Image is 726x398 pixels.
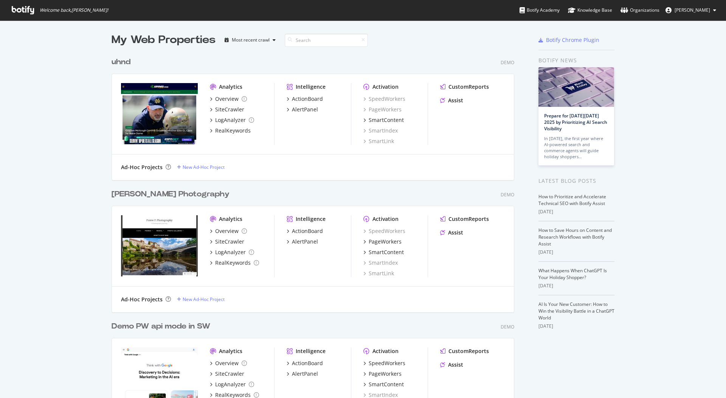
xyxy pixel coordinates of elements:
[363,95,405,103] a: SpeedWorkers
[210,370,244,378] a: SiteCrawler
[546,36,599,44] div: Botify Chrome Plugin
[183,296,225,302] div: New Ad-Hoc Project
[363,359,405,367] a: SpeedWorkers
[215,238,244,245] div: SiteCrawler
[287,227,323,235] a: ActionBoard
[675,7,710,13] span: Pierre Paqueton
[210,116,254,124] a: LogAnalyzer
[219,347,242,355] div: Analytics
[40,7,108,13] span: Welcome back, [PERSON_NAME] !
[544,136,608,160] div: In [DATE], the first year where AI-powered search and commerce agents will guide holiday shoppers…
[287,370,318,378] a: AlertPanel
[112,321,210,332] div: Demo PW api mode in SW
[440,83,489,91] a: CustomReports
[440,215,489,223] a: CustomReports
[121,296,163,303] div: Ad-Hoc Projects
[215,359,239,367] div: Overview
[292,106,318,113] div: AlertPanel
[363,248,404,256] a: SmartContent
[292,359,323,367] div: ActionBoard
[363,270,394,277] a: SmartLink
[296,347,326,355] div: Intelligence
[296,215,326,223] div: Intelligence
[215,370,244,378] div: SiteCrawler
[448,361,463,369] div: Assist
[440,361,463,369] a: Assist
[296,83,326,91] div: Intelligence
[538,67,614,107] img: Prepare for Black Friday 2025 by Prioritizing AI Search Visibility
[112,57,130,68] div: uhnd
[215,106,244,113] div: SiteCrawler
[210,95,247,103] a: Overview
[440,229,463,236] a: Assist
[538,301,614,321] a: AI Is Your New Customer: How to Win the Visibility Battle in a ChatGPT World
[215,227,239,235] div: Overview
[215,259,251,267] div: RealKeywords
[210,127,251,134] a: RealKeywords
[287,359,323,367] a: ActionBoard
[121,164,163,171] div: Ad-Hoc Projects
[219,215,242,223] div: Analytics
[210,359,247,367] a: Overview
[369,238,402,245] div: PageWorkers
[112,321,213,332] a: Demo PW api mode in SW
[520,6,560,14] div: Botify Academy
[369,116,404,124] div: SmartContent
[287,238,318,245] a: AlertPanel
[215,381,246,388] div: LogAnalyzer
[215,95,239,103] div: Overview
[372,83,399,91] div: Activation
[363,381,404,388] a: SmartContent
[448,347,489,355] div: CustomReports
[538,227,612,247] a: How to Save Hours on Content and Research Workflows with Botify Assist
[285,34,368,47] input: Search
[440,97,463,104] a: Assist
[121,215,198,276] img: Pierre P Photography
[210,381,254,388] a: LogAnalyzer
[287,106,318,113] a: AlertPanel
[440,347,489,355] a: CustomReports
[538,249,614,256] div: [DATE]
[448,215,489,223] div: CustomReports
[369,248,404,256] div: SmartContent
[232,38,270,42] div: Most recent crawl
[538,36,599,44] a: Botify Chrome Plugin
[177,296,225,302] a: New Ad-Hoc Project
[363,227,405,235] a: SpeedWorkers
[210,248,254,256] a: LogAnalyzer
[538,208,614,215] div: [DATE]
[363,137,394,145] a: SmartLink
[501,324,514,330] div: Demo
[210,106,244,113] a: SiteCrawler
[501,191,514,198] div: Demo
[177,164,225,170] a: New Ad-Hoc Project
[544,113,607,132] a: Prepare for [DATE][DATE] 2025 by Prioritizing AI Search Visibility
[215,116,246,124] div: LogAnalyzer
[538,193,606,207] a: How to Prioritize and Accelerate Technical SEO with Botify Assist
[538,177,614,185] div: Latest Blog Posts
[292,370,318,378] div: AlertPanel
[210,259,259,267] a: RealKeywords
[210,238,244,245] a: SiteCrawler
[112,189,233,200] a: [PERSON_NAME] Photography
[219,83,242,91] div: Analytics
[369,381,404,388] div: SmartContent
[363,238,402,245] a: PageWorkers
[363,259,398,267] a: SmartIndex
[369,370,402,378] div: PageWorkers
[448,97,463,104] div: Assist
[210,227,247,235] a: Overview
[538,267,607,281] a: What Happens When ChatGPT Is Your Holiday Shopper?
[183,164,225,170] div: New Ad-Hoc Project
[363,106,402,113] a: PageWorkers
[363,127,398,134] a: SmartIndex
[501,59,514,66] div: Demo
[538,56,614,65] div: Botify news
[538,323,614,330] div: [DATE]
[372,347,399,355] div: Activation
